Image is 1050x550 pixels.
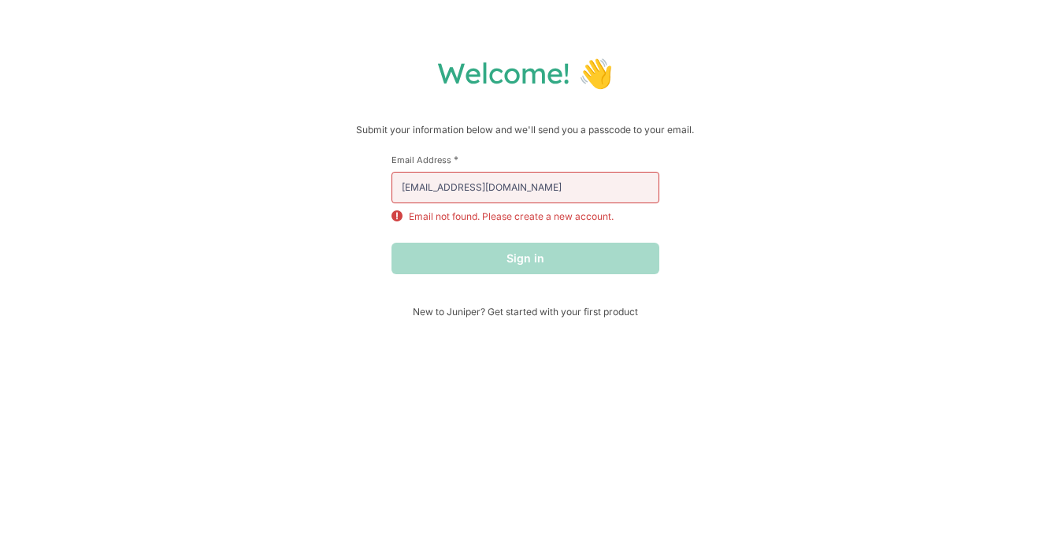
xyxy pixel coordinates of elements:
[16,55,1034,91] h1: Welcome! 👋
[409,210,614,224] p: Email not found. Please create a new account.
[391,306,659,318] span: New to Juniper? Get started with your first product
[16,122,1034,138] p: Submit your information below and we'll send you a passcode to your email.
[391,172,659,203] input: email@example.com
[454,154,458,165] span: This field is required.
[391,154,659,165] label: Email Address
